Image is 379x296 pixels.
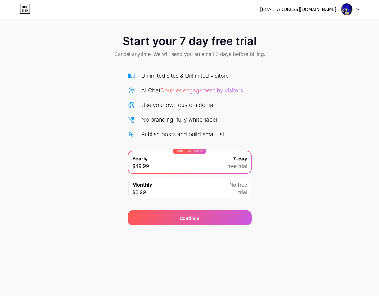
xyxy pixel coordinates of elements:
span: Monthly [132,181,152,188]
div: AI Chat [141,86,243,95]
span: Doubles engagement by visitors [160,87,243,94]
span: $8.99 [132,188,146,196]
div: Publish posts and build email list [141,130,224,138]
span: Yearly [132,155,147,162]
span: trial [238,188,247,196]
span: 7-day [233,155,247,162]
span: $49.99 [132,162,149,170]
div: LIMITED TIME : 50% off [173,149,206,154]
span: free trial [227,162,247,170]
span: Cancel anytime. We will send you an email 2 days before billing. [114,50,265,58]
div: Unlimited sites & Unlimited visitors [141,72,229,80]
span: Start your 7 day free trial [123,35,256,47]
div: Use your own custom domain [141,101,218,109]
div: [EMAIL_ADDRESS][DOMAIN_NAME] [260,6,336,13]
span: Continue [180,215,199,221]
img: Pace Spaceman [341,3,353,15]
span: No free [229,181,247,188]
div: No branding, fully white-label [141,115,217,124]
